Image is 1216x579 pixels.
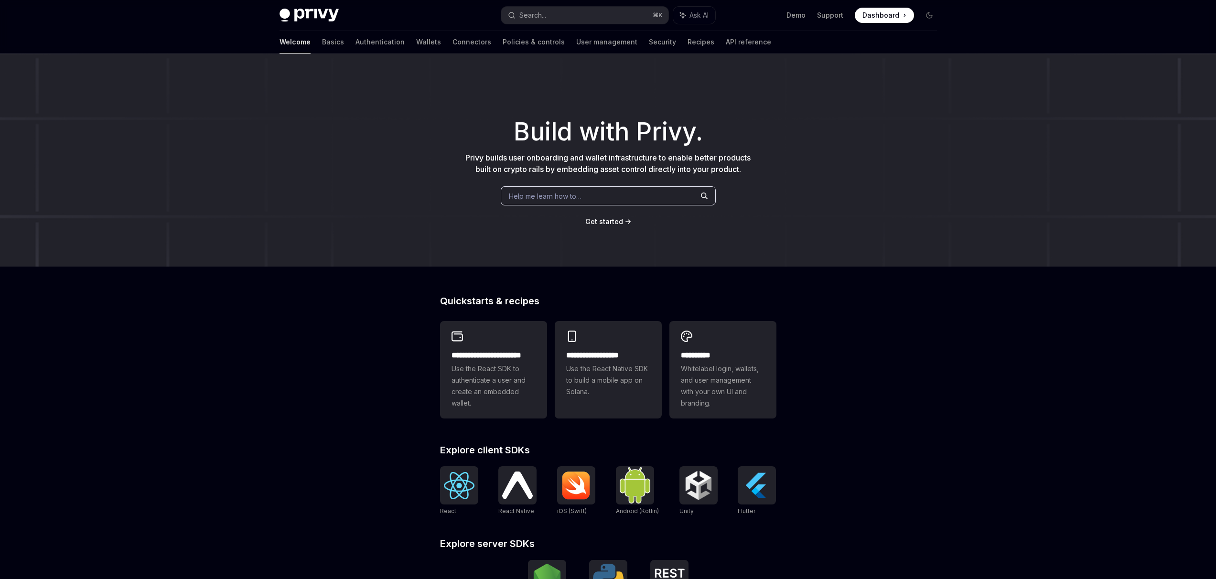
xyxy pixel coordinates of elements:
a: Security [649,31,676,54]
a: Basics [322,31,344,54]
a: Android (Kotlin)Android (Kotlin) [616,466,659,516]
img: Flutter [742,470,772,501]
a: ReactReact [440,466,478,516]
div: Search... [519,10,546,21]
a: UnityUnity [679,466,718,516]
img: iOS (Swift) [561,471,592,500]
button: Search...⌘K [501,7,668,24]
span: Privy builds user onboarding and wallet infrastructure to enable better products built on crypto ... [465,153,751,174]
span: ⌘ K [653,11,663,19]
a: API reference [726,31,771,54]
a: Get started [585,217,623,226]
a: User management [576,31,637,54]
a: Authentication [355,31,405,54]
span: Flutter [738,507,755,515]
span: Explore server SDKs [440,539,535,548]
a: Recipes [688,31,714,54]
span: Quickstarts & recipes [440,296,539,306]
a: Support [817,11,843,20]
span: Build with Privy. [514,123,703,140]
button: Ask AI [673,7,715,24]
a: Welcome [280,31,311,54]
img: React Native [502,472,533,499]
span: Explore client SDKs [440,445,530,455]
img: Unity [683,470,714,501]
a: Policies & controls [503,31,565,54]
img: Android (Kotlin) [620,467,650,503]
a: Demo [786,11,806,20]
span: Android (Kotlin) [616,507,659,515]
a: Dashboard [855,8,914,23]
a: React NativeReact Native [498,466,537,516]
a: **** **** **** ***Use the React Native SDK to build a mobile app on Solana. [555,321,662,418]
a: Connectors [452,31,491,54]
span: Dashboard [862,11,899,20]
a: iOS (Swift)iOS (Swift) [557,466,595,516]
span: Help me learn how to… [509,191,581,201]
span: Ask AI [689,11,709,20]
img: dark logo [280,9,339,22]
a: FlutterFlutter [738,466,776,516]
span: React [440,507,456,515]
span: Whitelabel login, wallets, and user management with your own UI and branding. [681,363,765,409]
img: React [444,472,474,499]
span: Unity [679,507,694,515]
span: React Native [498,507,534,515]
span: iOS (Swift) [557,507,587,515]
span: Use the React Native SDK to build a mobile app on Solana. [566,363,650,397]
span: Use the React SDK to authenticate a user and create an embedded wallet. [452,363,536,409]
button: Toggle dark mode [922,8,937,23]
a: **** *****Whitelabel login, wallets, and user management with your own UI and branding. [669,321,776,418]
a: Wallets [416,31,441,54]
